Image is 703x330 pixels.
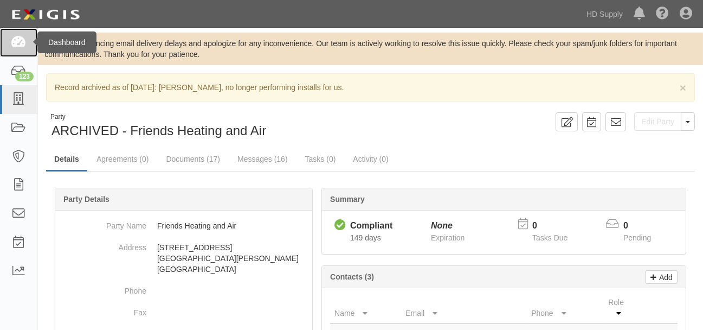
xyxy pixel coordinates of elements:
[431,233,465,242] span: Expiration
[532,220,581,232] p: 0
[634,112,681,131] a: Edit Party
[60,280,146,296] dt: Phone
[345,148,396,170] a: Activity (0)
[158,148,228,170] a: Documents (17)
[8,5,83,24] img: logo-5460c22ac91f19d4615b14bd174203de0afe785f0fc80cf4dbbc73dc1793850b.png
[60,302,146,318] dt: Fax
[680,81,686,94] span: ×
[51,123,266,138] span: ARCHIVED - Friends Heating and Air
[330,272,374,281] b: Contacts (3)
[60,237,308,280] dd: [STREET_ADDRESS] [GEOGRAPHIC_DATA][PERSON_NAME] [GEOGRAPHIC_DATA]
[431,221,453,230] i: None
[297,148,344,170] a: Tasks (0)
[55,82,686,93] p: Record archived as of [DATE]: [PERSON_NAME], no longer performing installs for us.
[46,148,87,172] a: Details
[50,112,266,122] div: Party
[350,220,392,232] div: Compliant
[229,148,296,170] a: Messages (16)
[330,195,365,204] b: Summary
[680,82,686,93] button: Close
[646,270,678,284] a: Add
[532,233,567,242] span: Tasks Due
[60,237,146,253] dt: Address
[401,293,527,323] th: Email
[604,293,634,323] th: Role
[46,112,363,140] div: ARCHIVED - Friends Heating and Air
[330,293,401,323] th: Name
[656,8,669,21] i: Help Center - Complianz
[37,31,96,53] div: Dashboard
[63,195,109,204] b: Party Details
[623,233,651,242] span: Pending
[88,148,157,170] a: Agreements (0)
[656,271,673,283] p: Add
[38,38,703,60] div: We are experiencing email delivery delays and apologize for any inconvenience. Our team is active...
[581,3,628,25] a: HD Supply
[15,72,34,81] div: 123
[350,233,381,242] span: Since 03/31/2025
[60,215,146,231] dt: Party Name
[334,220,346,231] i: Compliant
[60,215,308,237] dd: Friends Heating and Air
[623,220,665,232] p: 0
[527,293,604,323] th: Phone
